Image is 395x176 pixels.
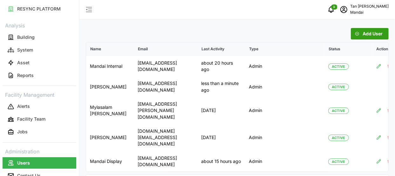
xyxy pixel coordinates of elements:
p: Asset [17,60,30,66]
span: 0 [333,5,335,9]
button: Asset [3,57,76,68]
button: schedule [337,3,350,16]
p: [EMAIL_ADDRESS][DOMAIN_NAME] [138,80,194,93]
p: about 15 hours ago [201,158,241,165]
p: [PERSON_NAME] [90,134,130,141]
p: Email [134,43,197,56]
button: RESYNC PLATFORM [3,3,76,15]
button: System [3,44,76,56]
p: Last Activity [198,43,245,56]
span: Active [332,108,345,114]
a: Reports [3,69,76,82]
a: Alerts [3,100,76,113]
p: Analysis [3,20,76,30]
p: Mandai Display [90,158,130,165]
button: Jobs [3,126,76,138]
p: Users [17,160,30,166]
button: Add User [351,28,389,39]
p: Administration [3,146,76,156]
button: Reports [3,70,76,81]
p: Admin [249,63,321,69]
p: RESYNC PLATFORM [17,6,61,12]
span: Active [332,84,345,90]
p: [DATE] [201,134,241,141]
p: less than a minute ago [201,80,241,93]
p: Reports [17,72,34,79]
button: Alerts [3,101,76,112]
button: Users [3,157,76,169]
p: Jobs [17,129,28,135]
p: [DATE] [201,107,241,114]
p: Status [325,43,372,56]
p: Tan [PERSON_NAME] [350,4,389,10]
p: Admin [249,158,321,165]
p: [PERSON_NAME] [90,84,130,90]
p: Mandai [350,10,389,16]
span: Active [332,159,345,165]
p: System [17,47,33,53]
p: Building [17,34,35,40]
a: Building [3,31,76,44]
p: [EMAIL_ADDRESS][DOMAIN_NAME] [138,60,194,73]
p: Admin [249,84,321,90]
button: notifications [325,3,337,16]
p: [EMAIL_ADDRESS][PERSON_NAME][DOMAIN_NAME] [138,101,194,120]
p: Admin [249,107,321,114]
p: [DOMAIN_NAME][EMAIL_ADDRESS][DOMAIN_NAME] [138,128,194,147]
span: Add User [363,28,383,39]
span: Active [332,64,345,69]
span: Active [332,135,345,141]
p: Type [245,43,324,56]
p: about 20 hours ago [201,60,241,73]
p: Admin [249,134,321,141]
p: Mandai Internal [90,63,130,69]
a: Asset [3,56,76,69]
p: Alerts [17,103,30,109]
button: Facility Team [3,114,76,125]
p: Mylasalam [PERSON_NAME] [90,104,130,117]
a: Facility Team [3,113,76,126]
p: [EMAIL_ADDRESS][DOMAIN_NAME] [138,155,194,168]
p: Facility Management [3,90,76,99]
button: Building [3,32,76,43]
p: Name [86,43,133,56]
p: Facility Team [17,116,45,122]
